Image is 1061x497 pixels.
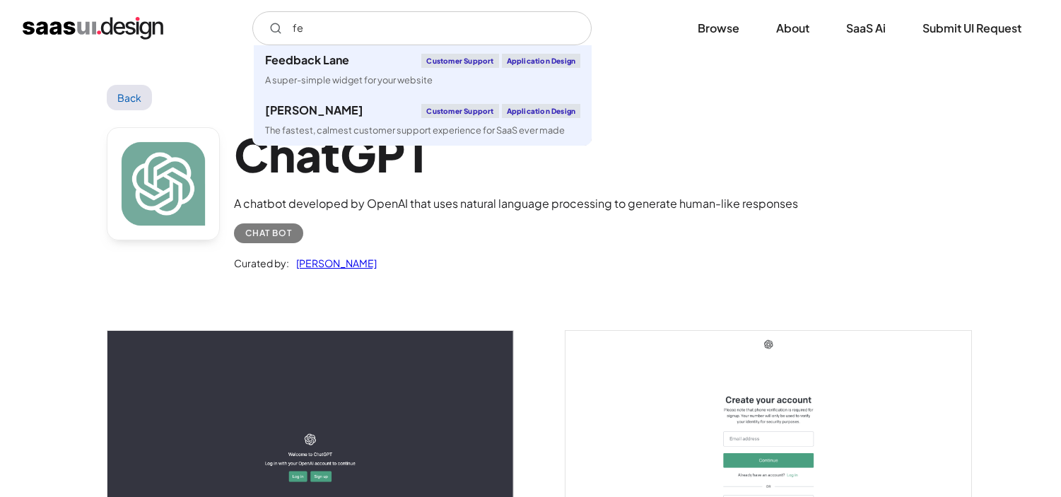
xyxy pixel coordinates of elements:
[23,17,163,40] a: home
[254,95,592,146] a: [PERSON_NAME]Customer SupportApplication DesignThe fastest, calmest customer support experience f...
[502,104,581,118] div: Application Design
[265,74,433,87] div: A super-simple widget for your website
[254,45,592,95] a: Feedback LaneCustomer SupportApplication DesignA super-simple widget for your website
[829,13,903,44] a: SaaS Ai
[421,104,498,118] div: Customer Support
[421,54,498,68] div: Customer Support
[252,11,592,45] form: Email Form
[107,85,153,110] a: Back
[265,54,349,66] div: Feedback Lane
[681,13,756,44] a: Browse
[234,255,289,271] div: Curated by:
[234,127,798,182] h1: ChatGPT
[759,13,826,44] a: About
[905,13,1038,44] a: Submit UI Request
[289,255,377,271] a: [PERSON_NAME]
[502,54,581,68] div: Application Design
[265,105,363,116] div: [PERSON_NAME]
[234,195,798,212] div: A chatbot developed by OpenAI that uses natural language processing to generate human-like responses
[252,11,592,45] input: Search UI designs you're looking for...
[245,225,292,242] div: Chat Bot
[265,124,565,137] div: The fastest, calmest customer support experience for SaaS ever made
